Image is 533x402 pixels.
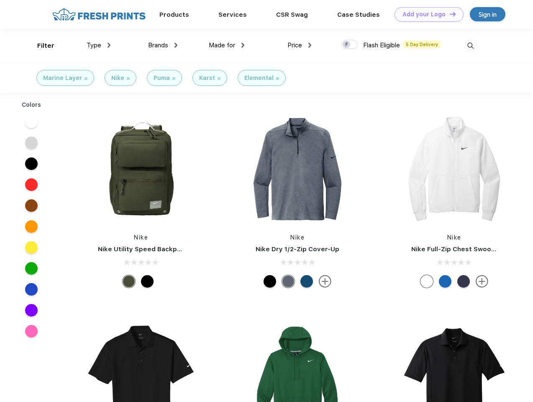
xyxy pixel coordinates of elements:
[174,43,177,48] img: dropdown.png
[209,41,235,49] span: Made for
[402,11,446,18] div: Add your Logo
[134,234,148,241] a: Nike
[308,43,311,48] img: dropdown.png
[439,275,451,288] div: Royal
[244,74,274,82] div: Elemental
[464,39,477,53] img: desktop_search.svg
[300,275,313,288] div: Gym Blue
[290,234,305,241] a: Nike
[399,113,510,225] img: func=resize&h=266
[85,113,197,225] img: func=resize&h=266
[256,245,339,253] a: Nike Dry 1/2-Zip Cover-Up
[218,77,220,80] img: filter_cancel.svg
[50,7,148,22] img: fo%20logo%202.webp
[476,275,488,288] img: more.svg
[85,77,87,80] img: filter_cancel.svg
[127,77,130,80] img: filter_cancel.svg
[148,41,168,49] span: Brands
[287,41,302,49] span: Price
[457,275,470,288] div: Midnight Navy
[282,275,295,288] div: Navy Heather
[141,275,154,288] div: Black
[241,43,244,48] img: dropdown.png
[319,275,331,288] img: more.svg
[154,74,170,82] div: Puma
[199,74,215,82] div: Karst
[87,41,101,49] span: Type
[111,74,124,82] div: Nike
[123,275,135,288] div: Cargo Khaki
[420,275,433,288] div: White
[264,275,276,288] div: Black
[363,41,400,49] span: Flash Eligible
[276,11,308,18] a: CSR Swag
[108,43,110,48] img: dropdown.png
[403,41,441,48] span: 5 Day Delivery
[242,113,353,225] img: func=resize&h=266
[159,11,189,18] a: Products
[447,234,461,241] a: Nike
[37,41,54,51] div: Filter
[276,77,279,80] img: filter_cancel.svg
[450,12,456,16] img: DT
[470,7,505,21] a: Sign in
[411,245,523,253] a: Nike Full-Zip Chest Swoosh Jacket
[172,77,175,80] img: filter_cancel.svg
[15,100,48,109] div: Colors
[218,11,247,18] a: Services
[98,245,188,253] a: Nike Utility Speed Backpack
[43,74,82,82] div: Marine Layer
[479,10,497,19] div: Sign in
